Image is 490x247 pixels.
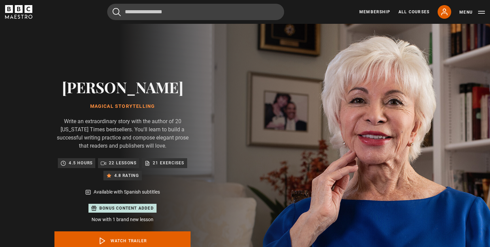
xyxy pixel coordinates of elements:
p: 4.5 hours [69,160,93,166]
h2: [PERSON_NAME] [54,78,191,96]
a: Membership [359,9,390,15]
h1: Magical Storytelling [54,104,191,109]
p: 4.8 rating [114,172,139,179]
button: Toggle navigation [459,9,485,16]
p: Bonus content added [99,205,154,211]
p: Now with 1 brand new lesson [54,216,191,223]
p: Write an extraordinary story with the author of 20 [US_STATE] Times bestsellers. You'll learn to ... [54,117,191,150]
a: All Courses [398,9,429,15]
input: Search [107,4,284,20]
p: Available with Spanish subtitles [94,188,160,196]
button: Submit the search query [113,8,121,16]
svg: BBC Maestro [5,5,32,19]
p: 21 exercises [153,160,184,166]
p: 22 lessons [109,160,136,166]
